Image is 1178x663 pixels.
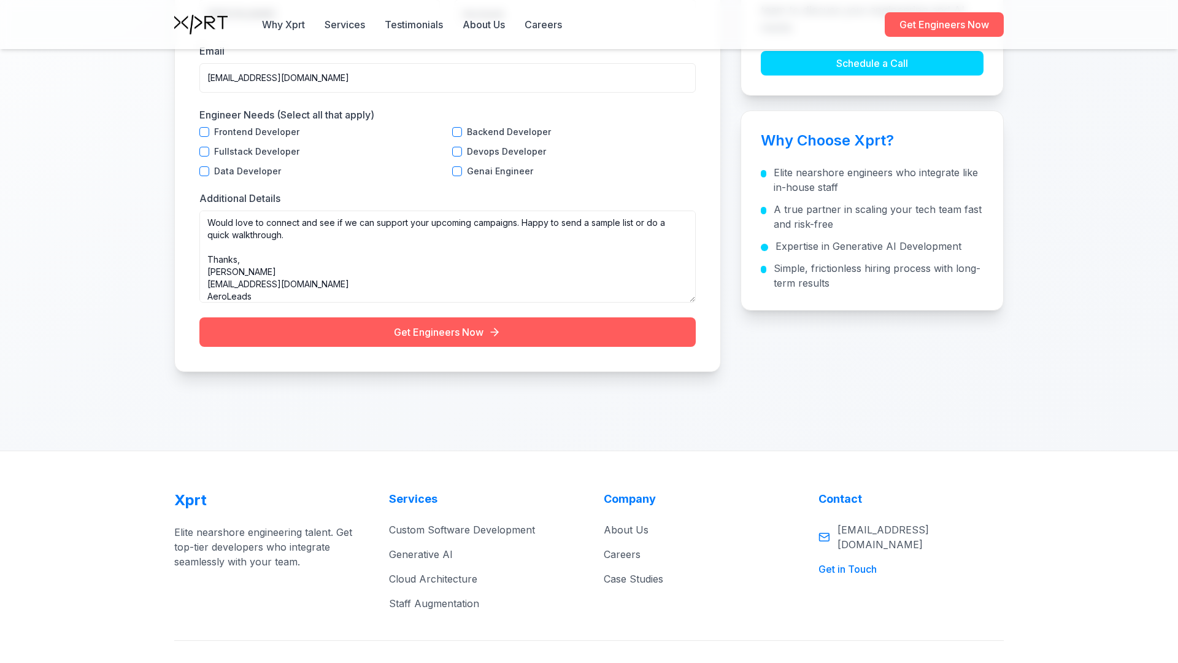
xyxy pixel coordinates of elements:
[199,211,696,303] textarea: Hi Xprt team, We're with AeroLeads ([URL][DOMAIN_NAME]), a B2B data and prospecting tool used by ...
[174,490,207,510] span: Xprt
[818,562,877,576] button: Get in Touch
[174,525,360,569] p: Elite nearshore engineering talent. Get top-tier developers who integrate seamlessly with your team.
[199,317,696,347] button: Get Engineers Now
[214,167,281,176] label: Data Developer
[604,572,663,586] button: Case Studies
[885,12,1004,37] a: Get Engineers Now
[199,192,280,204] label: Additional Details
[325,17,365,32] button: Services
[262,17,305,32] button: Why Xprt
[774,261,984,290] span: Simple, frictionless hiring process with long-term results
[214,147,299,156] label: Fullstack Developer
[174,490,360,510] a: Xprt
[389,547,453,562] button: Generative AI
[467,128,551,136] label: Backend Developer
[774,202,984,231] span: A true partner in scaling your tech team fast and risk-free
[604,548,641,560] a: Careers
[174,15,228,34] img: Xprt Logo
[389,572,477,586] button: Cloud Architecture
[463,17,505,32] a: About Us
[525,17,562,32] a: Careers
[761,131,984,150] h3: Why Choose Xprt?
[389,596,479,611] button: Staff Augmentation
[389,522,535,537] button: Custom Software Development
[774,165,984,195] span: Elite nearshore engineers who integrate like in-house staff
[604,490,789,508] h4: Company
[818,522,1004,552] a: [EMAIL_ADDRESS][DOMAIN_NAME]
[214,128,299,136] label: Frontend Developer
[604,524,649,536] a: About Us
[818,490,1004,508] h4: Contact
[199,109,374,121] label: Engineer Needs (Select all that apply)
[776,239,961,254] span: Expertise in Generative AI Development
[467,167,533,176] label: Genai Engineer
[199,63,696,93] input: Your email address
[385,17,443,32] button: Testimonials
[761,51,984,76] a: Schedule a Call
[199,45,225,57] label: Email
[389,490,574,508] h4: Services
[467,147,546,156] label: Devops Developer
